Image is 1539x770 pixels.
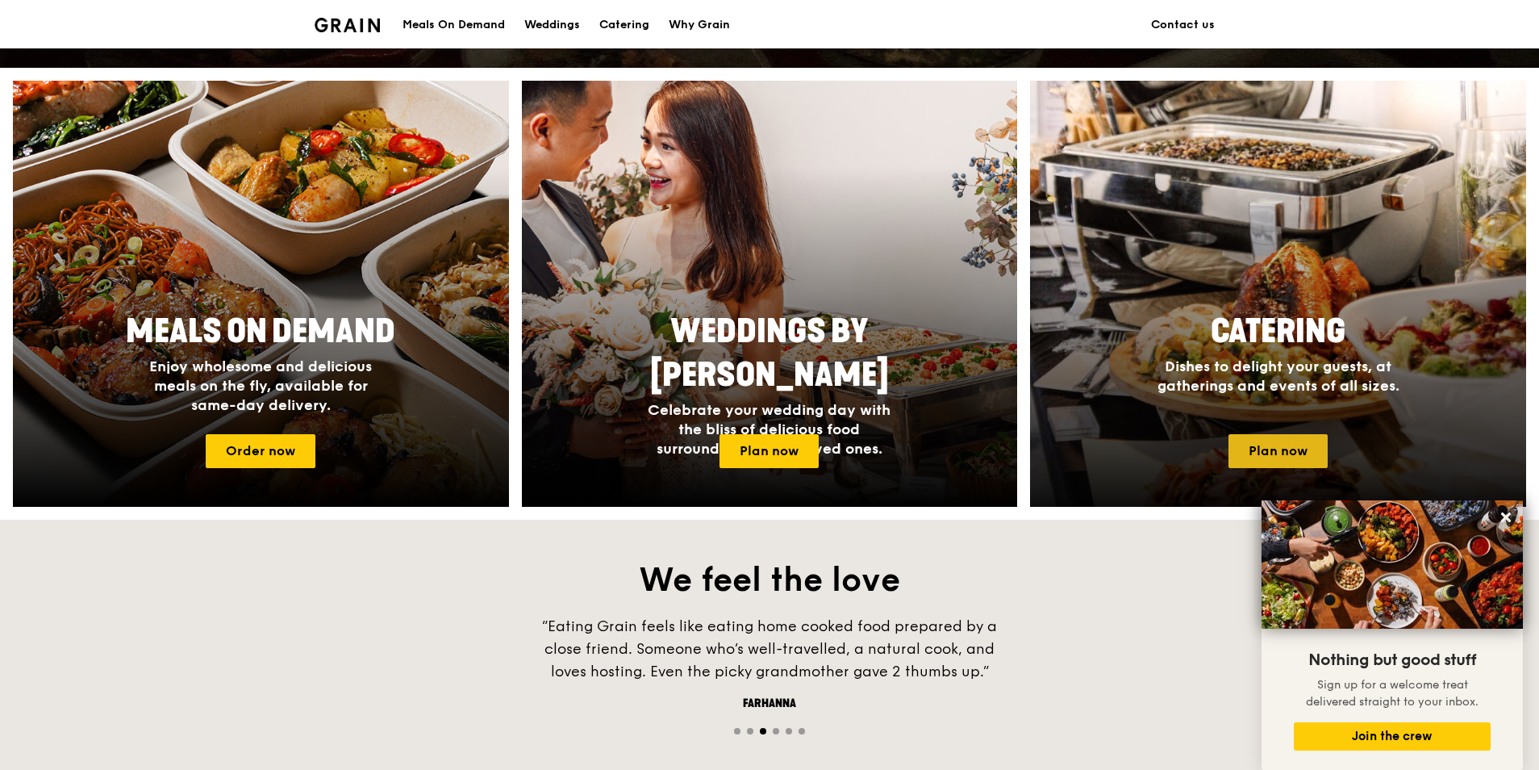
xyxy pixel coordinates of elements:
[1306,678,1479,709] span: Sign up for a welcome treat delivered straight to your inbox.
[799,728,805,734] span: Go to slide 6
[515,1,590,49] a: Weddings
[1030,81,1526,507] a: CateringDishes to delight your guests, at gatherings and events of all sizes.Plan now
[1262,500,1523,629] img: DSC07876-Edit02-Large.jpeg
[206,434,315,468] a: Order now
[522,81,1018,507] a: Weddings by [PERSON_NAME]Celebrate your wedding day with the bliss of delicious food surrounded b...
[648,401,890,458] span: Celebrate your wedding day with the bliss of delicious food surrounded by your loved ones.
[1493,504,1519,530] button: Close
[1294,722,1491,751] button: Join the crew
[13,81,509,507] a: Meals On DemandEnjoy wholesome and delicious meals on the fly, available for same-day delivery.Or...
[315,18,380,32] img: Grain
[1228,434,1328,468] a: Plan now
[149,358,372,414] span: Enjoy wholesome and delicious meals on the fly, available for same-day delivery.
[599,1,649,49] div: Catering
[528,696,1011,712] div: Farhanna
[524,1,580,49] div: Weddings
[1157,358,1399,395] span: Dishes to delight your guests, at gatherings and events of all sizes.
[669,1,730,49] div: Why Grain
[590,1,659,49] a: Catering
[760,728,766,734] span: Go to slide 3
[747,728,753,734] span: Go to slide 2
[1308,651,1476,670] span: Nothing but good stuff
[1211,312,1345,351] span: Catering
[719,434,819,468] a: Plan now
[402,1,505,49] div: Meals On Demand
[528,615,1011,683] div: “Eating Grain feels like eating home cooked food prepared by a close friend. Someone who’s well-t...
[734,728,740,734] span: Go to slide 1
[659,1,740,49] a: Why Grain
[773,728,779,734] span: Go to slide 4
[786,728,792,734] span: Go to slide 5
[126,312,395,351] span: Meals On Demand
[1141,1,1224,49] a: Contact us
[522,81,1018,507] img: weddings-card.4f3003b8.jpg
[650,312,889,395] span: Weddings by [PERSON_NAME]
[13,81,509,507] img: meals-on-demand-card.d2b6f6db.png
